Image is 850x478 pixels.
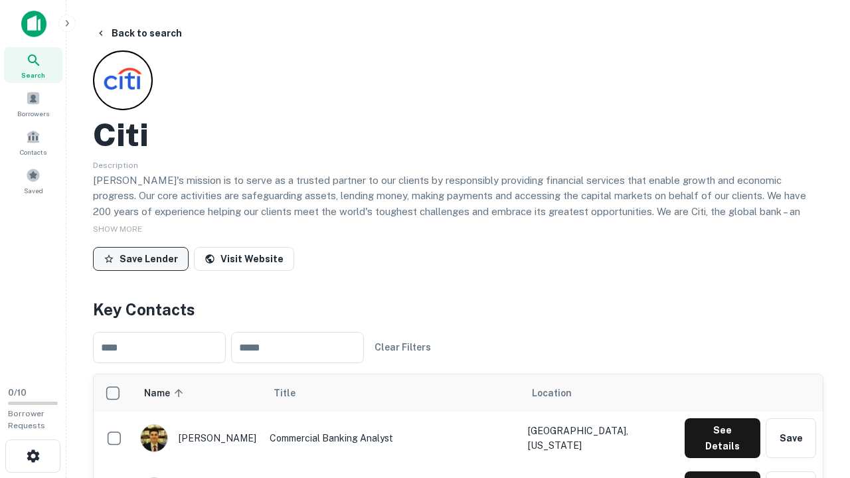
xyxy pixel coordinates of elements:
p: [PERSON_NAME]'s mission is to serve as a trusted partner to our clients by responsibly providing ... [93,173,823,251]
td: Commercial Banking Analyst [263,412,521,465]
span: Saved [24,185,43,196]
button: See Details [685,418,760,458]
th: Location [521,374,678,412]
h2: Citi [93,116,149,154]
span: Location [532,385,572,401]
iframe: Chat Widget [784,372,850,436]
th: Name [133,374,263,412]
a: Visit Website [194,247,294,271]
span: Search [21,70,45,80]
span: SHOW MORE [93,224,142,234]
span: Borrower Requests [8,409,45,430]
button: Back to search [90,21,187,45]
td: [GEOGRAPHIC_DATA], [US_STATE] [521,412,678,465]
span: Description [93,161,138,170]
button: Save [766,418,816,458]
h4: Key Contacts [93,297,823,321]
img: 1753279374948 [141,425,167,451]
a: Search [4,47,62,83]
img: capitalize-icon.png [21,11,46,37]
button: Clear Filters [369,335,436,359]
th: Title [263,374,521,412]
a: Saved [4,163,62,199]
button: Save Lender [93,247,189,271]
span: Title [274,385,313,401]
a: Borrowers [4,86,62,121]
a: Contacts [4,124,62,160]
span: 0 / 10 [8,388,27,398]
span: Name [144,385,187,401]
span: Contacts [20,147,46,157]
span: Borrowers [17,108,49,119]
div: [PERSON_NAME] [140,424,256,452]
